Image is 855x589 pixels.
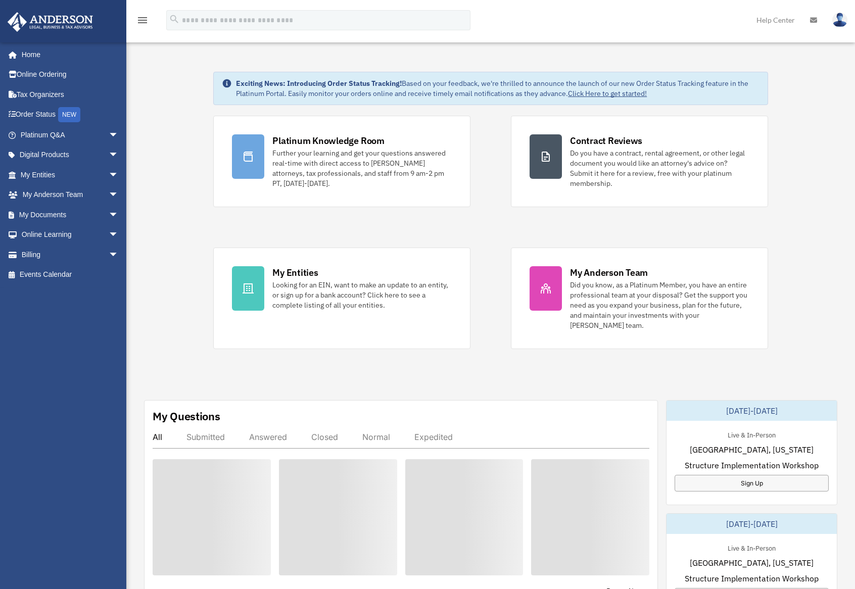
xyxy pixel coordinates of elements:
a: Events Calendar [7,265,134,285]
span: [GEOGRAPHIC_DATA], [US_STATE] [690,444,814,456]
div: My Entities [272,266,318,279]
i: search [169,14,180,25]
div: Expedited [414,432,453,442]
a: My Anderson Team Did you know, as a Platinum Member, you have an entire professional team at your... [511,248,768,349]
a: Digital Productsarrow_drop_down [7,145,134,165]
a: Order StatusNEW [7,105,134,125]
div: Further your learning and get your questions answered real-time with direct access to [PERSON_NAM... [272,148,452,188]
div: Do you have a contract, rental agreement, or other legal document you would like an attorney's ad... [570,148,749,188]
a: menu [136,18,149,26]
a: Home [7,44,129,65]
div: Platinum Knowledge Room [272,134,385,147]
a: Sign Up [675,475,829,492]
span: arrow_drop_down [109,185,129,206]
a: Platinum Q&Aarrow_drop_down [7,125,134,145]
div: My Anderson Team [570,266,648,279]
span: arrow_drop_down [109,244,129,265]
div: My Questions [153,409,220,424]
a: Platinum Knowledge Room Further your learning and get your questions answered real-time with dire... [213,116,470,207]
img: User Pic [832,13,847,27]
a: Online Ordering [7,65,134,85]
a: My Anderson Teamarrow_drop_down [7,185,134,205]
a: Online Learningarrow_drop_down [7,225,134,245]
a: Contract Reviews Do you have a contract, rental agreement, or other legal document you would like... [511,116,768,207]
span: arrow_drop_down [109,205,129,225]
div: NEW [58,107,80,122]
a: My Documentsarrow_drop_down [7,205,134,225]
a: Tax Organizers [7,84,134,105]
span: Structure Implementation Workshop [685,572,819,584]
div: Live & In-Person [720,542,784,553]
a: Billingarrow_drop_down [7,244,134,265]
span: Structure Implementation Workshop [685,459,819,471]
div: Looking for an EIN, want to make an update to an entity, or sign up for a bank account? Click her... [272,280,452,310]
div: [DATE]-[DATE] [667,401,837,421]
span: arrow_drop_down [109,225,129,246]
span: [GEOGRAPHIC_DATA], [US_STATE] [690,557,814,569]
div: [DATE]-[DATE] [667,514,837,534]
span: arrow_drop_down [109,145,129,166]
div: Live & In-Person [720,429,784,439]
a: Click Here to get started! [568,89,647,98]
div: Did you know, as a Platinum Member, you have an entire professional team at your disposal? Get th... [570,280,749,330]
a: My Entities Looking for an EIN, want to make an update to an entity, or sign up for a bank accoun... [213,248,470,349]
div: Normal [362,432,390,442]
div: Contract Reviews [570,134,642,147]
div: All [153,432,162,442]
a: My Entitiesarrow_drop_down [7,165,134,185]
i: menu [136,14,149,26]
span: arrow_drop_down [109,125,129,145]
span: arrow_drop_down [109,165,129,185]
div: Submitted [186,432,225,442]
strong: Exciting News: Introducing Order Status Tracking! [236,79,402,88]
div: Closed [311,432,338,442]
div: Based on your feedback, we're thrilled to announce the launch of our new Order Status Tracking fe... [236,78,759,99]
img: Anderson Advisors Platinum Portal [5,12,96,32]
div: Answered [249,432,287,442]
